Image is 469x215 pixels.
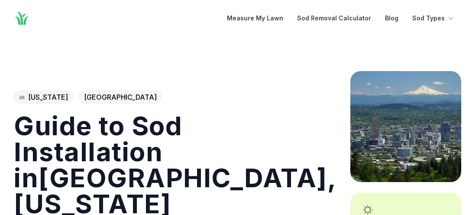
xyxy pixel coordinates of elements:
[19,95,25,100] img: Oregon state outline
[350,71,461,182] img: A picture of Portland
[14,90,73,104] a: [US_STATE]
[79,90,162,104] span: [GEOGRAPHIC_DATA]
[385,13,398,23] a: Blog
[412,13,455,23] button: Sod Types
[227,13,283,23] a: Measure My Lawn
[297,13,371,23] a: Sod Removal Calculator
